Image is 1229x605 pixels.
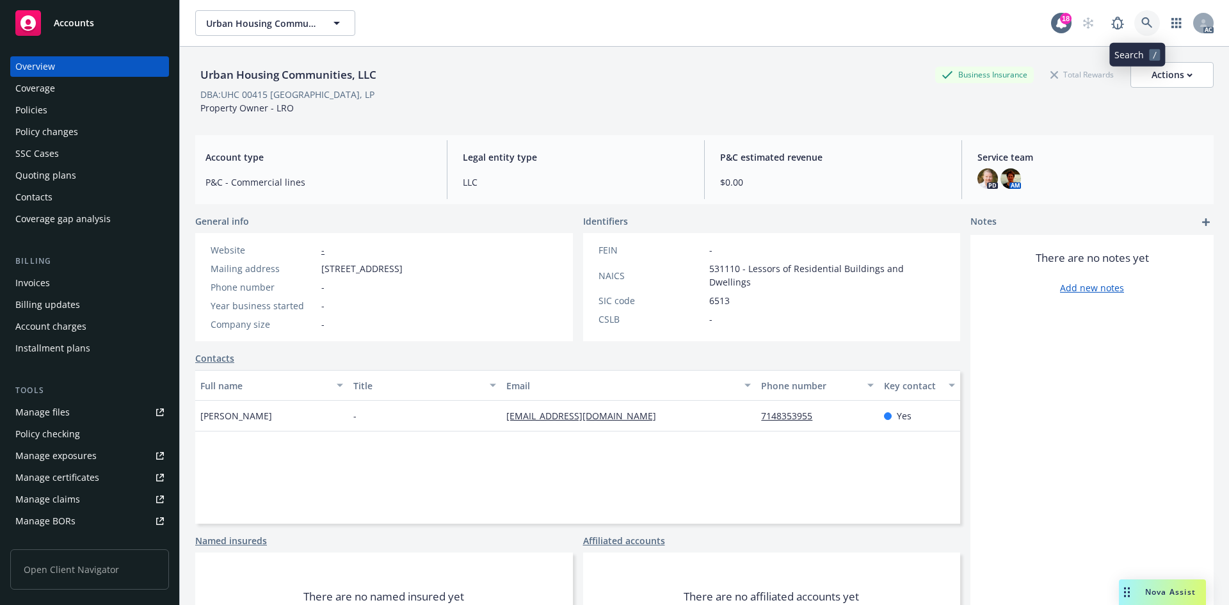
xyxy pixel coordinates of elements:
[211,318,316,331] div: Company size
[10,402,169,423] a: Manage files
[977,168,998,189] img: photo
[15,489,80,510] div: Manage claims
[15,338,90,359] div: Installment plans
[935,67,1034,83] div: Business Insurance
[10,187,169,207] a: Contacts
[15,122,78,142] div: Policy changes
[1075,10,1101,36] a: Start snowing
[15,467,99,488] div: Manage certificates
[348,370,501,401] button: Title
[10,255,169,268] div: Billing
[15,446,97,466] div: Manage exposures
[10,467,169,488] a: Manage certificates
[583,534,665,547] a: Affiliated accounts
[1105,10,1130,36] a: Report a Bug
[709,243,712,257] span: -
[720,150,946,164] span: P&C estimated revenue
[10,100,169,120] a: Policies
[195,534,267,547] a: Named insureds
[15,187,52,207] div: Contacts
[10,165,169,186] a: Quoting plans
[1119,579,1206,605] button: Nova Assist
[15,402,70,423] div: Manage files
[205,175,431,189] span: P&C - Commercial lines
[15,424,80,444] div: Policy checking
[709,312,712,326] span: -
[205,150,431,164] span: Account type
[970,214,997,230] span: Notes
[761,379,859,392] div: Phone number
[1000,168,1021,189] img: photo
[10,549,169,590] span: Open Client Navigator
[10,209,169,229] a: Coverage gap analysis
[761,410,823,422] a: 7148353955
[709,294,730,307] span: 6513
[200,379,329,392] div: Full name
[598,243,704,257] div: FEIN
[211,299,316,312] div: Year business started
[15,209,111,229] div: Coverage gap analysis
[1164,10,1189,36] a: Switch app
[303,589,464,604] span: There are no named insured yet
[10,446,169,466] a: Manage exposures
[756,370,878,401] button: Phone number
[15,165,76,186] div: Quoting plans
[321,280,325,294] span: -
[353,409,357,423] span: -
[598,269,704,282] div: NAICS
[195,67,382,83] div: Urban Housing Communities, LLC
[897,409,912,423] span: Yes
[15,100,47,120] div: Policies
[195,370,348,401] button: Full name
[15,273,50,293] div: Invoices
[1119,579,1135,605] div: Drag to move
[1130,62,1214,88] button: Actions
[15,294,80,315] div: Billing updates
[195,214,249,228] span: General info
[709,262,945,289] span: 531110 - Lessors of Residential Buildings and Dwellings
[10,5,169,41] a: Accounts
[321,244,325,256] a: -
[720,175,946,189] span: $0.00
[200,102,294,114] span: Property Owner - LRO
[10,78,169,99] a: Coverage
[10,533,169,553] a: Summary of insurance
[10,384,169,397] div: Tools
[211,262,316,275] div: Mailing address
[321,318,325,331] span: -
[321,299,325,312] span: -
[598,312,704,326] div: CSLB
[15,78,55,99] div: Coverage
[463,150,689,164] span: Legal entity type
[1145,586,1196,597] span: Nova Assist
[684,589,859,604] span: There are no affiliated accounts yet
[884,379,941,392] div: Key contact
[15,533,113,553] div: Summary of insurance
[1134,10,1160,36] a: Search
[598,294,704,307] div: SIC code
[10,424,169,444] a: Policy checking
[200,88,374,101] div: DBA: UHC 00415 [GEOGRAPHIC_DATA], LP
[15,316,86,337] div: Account charges
[10,316,169,337] a: Account charges
[1198,214,1214,230] a: add
[10,489,169,510] a: Manage claims
[211,280,316,294] div: Phone number
[506,410,666,422] a: [EMAIL_ADDRESS][DOMAIN_NAME]
[10,294,169,315] a: Billing updates
[1044,67,1120,83] div: Total Rewards
[1060,12,1072,23] div: 18
[1060,281,1124,294] a: Add new notes
[195,351,234,365] a: Contacts
[15,143,59,164] div: SSC Cases
[54,18,94,28] span: Accounts
[200,409,272,423] span: [PERSON_NAME]
[10,143,169,164] a: SSC Cases
[10,511,169,531] a: Manage BORs
[977,150,1203,164] span: Service team
[879,370,960,401] button: Key contact
[211,243,316,257] div: Website
[321,262,403,275] span: [STREET_ADDRESS]
[15,56,55,77] div: Overview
